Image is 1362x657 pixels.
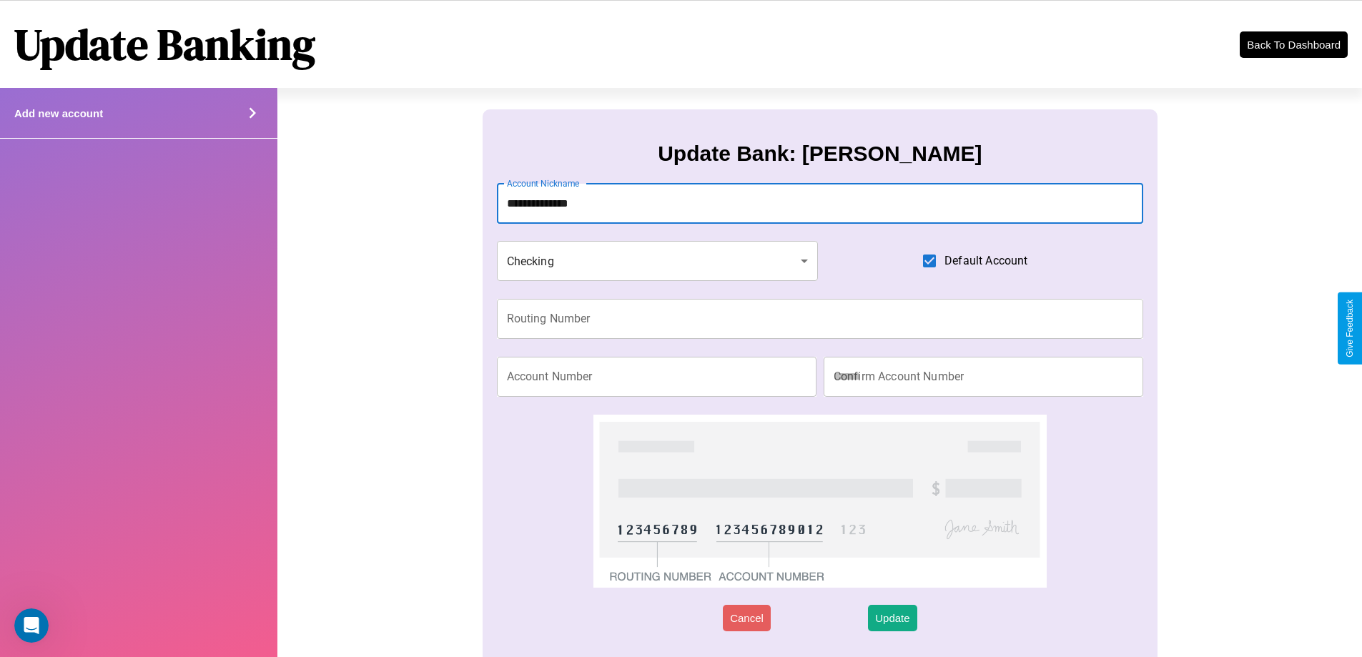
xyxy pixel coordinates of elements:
iframe: Intercom live chat [14,608,49,643]
label: Account Nickname [507,177,580,189]
span: Default Account [944,252,1027,270]
h4: Add new account [14,107,103,119]
img: check [593,415,1046,588]
button: Update [868,605,917,631]
div: Give Feedback [1345,300,1355,357]
button: Back To Dashboard [1240,31,1348,58]
h3: Update Bank: [PERSON_NAME] [658,142,982,166]
div: Checking [497,241,819,281]
button: Cancel [723,605,771,631]
h1: Update Banking [14,15,315,74]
